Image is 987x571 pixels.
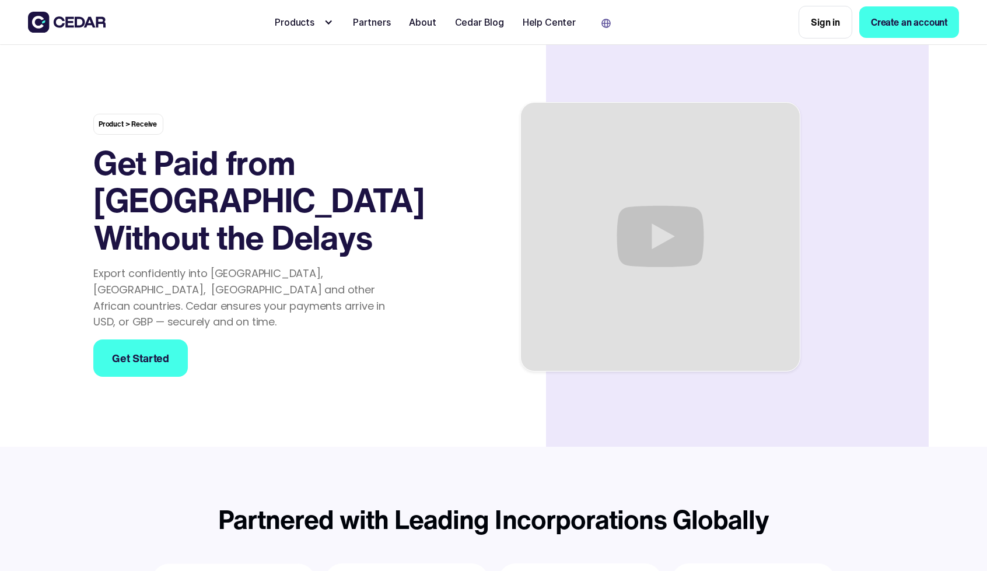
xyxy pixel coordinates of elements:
div: About [409,15,436,29]
div: Products [270,10,339,34]
div: Products [275,15,320,29]
div: Partners [353,15,391,29]
div: Sign in [811,15,840,29]
a: Create an account [859,6,959,38]
strong: Partnered with Leading Incorporations Globally [218,500,768,538]
div: Cedar Blog [455,15,504,29]
a: Help Center [518,9,580,35]
a: Cedar Blog [450,9,509,35]
iframe: Introducing Our Receive Feature | Collecting payments from Africa has never been easier. [521,103,800,371]
img: world icon [601,19,611,28]
div: Product > Receive [93,114,163,135]
div: Export confidently into [GEOGRAPHIC_DATA], [GEOGRAPHIC_DATA], [GEOGRAPHIC_DATA] and other African... [93,265,407,331]
a: About [404,9,440,35]
div: Help Center [523,15,576,29]
a: Partners [348,9,395,35]
strong: Get Paid from [GEOGRAPHIC_DATA] Without the Delays [93,138,425,262]
a: Sign in [799,6,852,38]
a: Get Started [93,339,188,377]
